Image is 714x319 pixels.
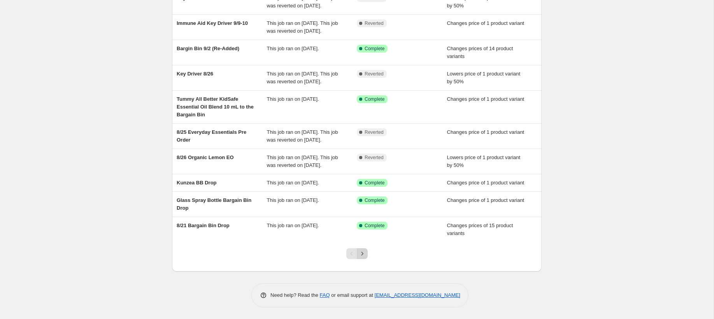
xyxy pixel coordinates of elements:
span: Changes price of 1 product variant [447,20,525,26]
span: Key Driver 8/26 [177,71,213,77]
span: Changes price of 1 product variant [447,129,525,135]
span: Need help? Read the [270,292,320,298]
span: Changes price of 1 product variant [447,96,525,102]
span: Changes price of 1 product variant [447,180,525,186]
span: Immune Aid Key Driver 9/9-10 [177,20,248,26]
span: This job ran on [DATE]. [267,223,319,228]
span: 8/26 Organic Lemon EO [177,154,234,160]
span: Bargin Bin 9/2 (Re-Added) [177,46,239,51]
span: Complete [365,223,384,229]
span: This job ran on [DATE]. This job was reverted on [DATE]. [267,71,338,84]
a: FAQ [320,292,330,298]
span: This job ran on [DATE]. [267,180,319,186]
span: Reverted [365,129,384,135]
nav: Pagination [346,248,368,259]
span: This job ran on [DATE]. [267,197,319,203]
span: This job ran on [DATE]. [267,46,319,51]
span: Lowers price of 1 product variant by 50% [447,71,521,84]
span: 8/25 Everyday Essentials Pre Order [177,129,246,143]
span: Complete [365,197,384,203]
span: Changes prices of 15 product variants [447,223,513,236]
span: 8/21 Bargain Bin Drop [177,223,230,228]
span: Changes price of 1 product variant [447,197,525,203]
span: This job ran on [DATE]. This job was reverted on [DATE]. [267,129,338,143]
span: This job ran on [DATE]. This job was reverted on [DATE]. [267,20,338,34]
span: Glass Spray Bottle Bargain Bin Drop [177,197,251,211]
span: Lowers price of 1 product variant by 50% [447,154,521,168]
span: Reverted [365,20,384,26]
span: Complete [365,180,384,186]
span: Kunzea BB Drop [177,180,217,186]
span: Complete [365,96,384,102]
span: Complete [365,46,384,52]
span: Tummy All Better KidSafe Essential Oil Blend 10 mL to the Bargain Bin [177,96,254,117]
span: This job ran on [DATE]. This job was reverted on [DATE]. [267,154,338,168]
a: [EMAIL_ADDRESS][DOMAIN_NAME] [375,292,460,298]
span: Changes prices of 14 product variants [447,46,513,59]
span: Reverted [365,71,384,77]
span: or email support at [330,292,375,298]
button: Next [357,248,368,259]
span: This job ran on [DATE]. [267,96,319,102]
span: Reverted [365,154,384,161]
